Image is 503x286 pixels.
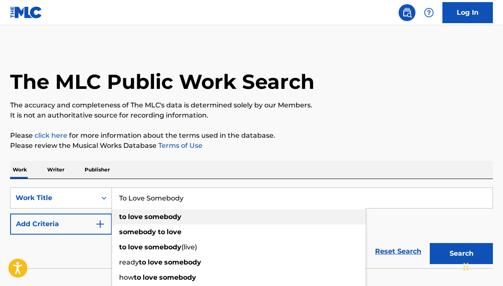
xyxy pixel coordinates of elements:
[10,69,314,94] h1: The MLC Public Work Search
[35,131,67,139] a: click here
[10,214,112,235] button: Add Criteria
[157,142,202,150] a: Terms of Use
[430,243,493,264] button: Search
[463,254,468,279] div: Drag
[95,219,105,229] img: 9d2ae6d4665cec9f34b9.svg
[119,273,134,281] span: how
[128,243,143,251] strong: love
[119,258,139,266] span: ready
[159,273,196,281] strong: somebody
[82,161,112,179] p: Publisher
[144,213,181,221] strong: somebody
[371,242,426,261] a: Reset Search
[461,246,503,286] iframe: Chat Widget
[10,110,493,120] p: It is not an authoritative source for recording information.
[134,273,141,281] strong: to
[10,161,29,179] p: Work
[119,243,126,251] strong: to
[164,258,201,266] strong: somebody
[420,4,437,21] div: Help
[16,193,91,203] div: Work Title
[45,161,67,179] p: Writer
[10,141,493,151] p: Please review the Musical Works Database
[10,187,493,268] form: Search Form
[10,6,43,19] img: MLC Logo
[144,243,181,251] strong: somebody
[424,8,434,18] img: help
[119,228,156,236] strong: somebody
[128,213,143,221] strong: love
[181,243,197,251] span: (live)
[167,228,181,236] strong: love
[119,213,126,221] strong: to
[139,258,146,266] strong: to
[10,131,493,141] p: Please for more information about the terms used in the database.
[10,100,493,110] p: The accuracy and completeness of The MLC's data is determined solely by our Members.
[143,273,157,281] strong: love
[442,2,493,23] a: Log In
[399,4,415,21] a: Public Search
[158,228,165,236] strong: to
[148,258,162,266] strong: love
[402,8,412,18] img: search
